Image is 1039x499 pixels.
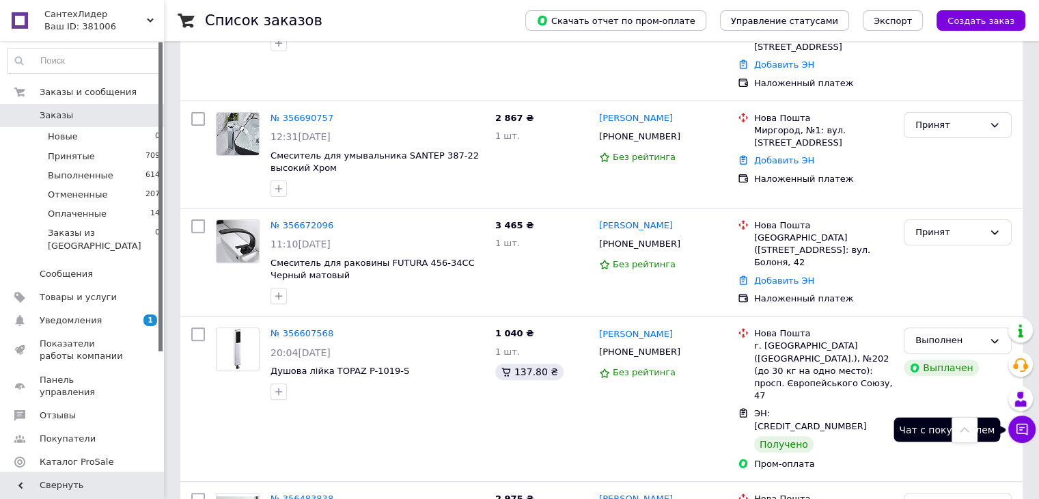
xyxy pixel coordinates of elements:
[205,12,322,29] h1: Список заказов
[754,458,893,470] div: Пром-оплата
[48,131,78,143] span: Новые
[495,328,534,338] span: 1 040 ₴
[495,364,564,380] div: 137.80 ₴
[754,232,893,269] div: [GEOGRAPHIC_DATA] ([STREET_ADDRESS]: вул. Болоня, 42
[754,275,814,286] a: Добавить ЭН
[143,314,157,326] span: 1
[495,113,534,123] span: 2 867 ₴
[271,328,333,338] a: № 356607568
[40,314,102,327] span: Уведомления
[271,113,333,123] a: № 356690757
[48,227,155,252] span: Заказы из [GEOGRAPHIC_DATA]
[48,170,113,182] span: Выполненные
[217,220,259,262] img: Фото товару
[216,219,260,263] a: Фото товару
[915,226,984,240] div: Принят
[599,112,673,125] a: [PERSON_NAME]
[915,334,984,348] div: Выполнен
[754,293,893,305] div: Наложенный платеж
[40,268,93,280] span: Сообщения
[146,150,160,163] span: 709
[720,10,849,31] button: Управление статусами
[146,189,160,201] span: 207
[754,77,893,90] div: Наложенный платеж
[613,367,676,377] span: Без рейтинга
[613,259,676,269] span: Без рейтинга
[495,347,520,357] span: 1 шт.
[754,173,893,185] div: Наложенный платеж
[40,409,76,422] span: Отзывы
[904,360,978,376] div: Выплачен
[271,258,475,281] a: Смеситель для раковины FUTURA 456-34СС Черный матовый
[40,291,117,304] span: Товары и услуги
[146,170,160,182] span: 614
[44,8,147,21] span: СантехЛидер
[44,21,164,33] div: Ваш ID: 381006
[937,10,1025,31] button: Создать заказ
[599,219,673,232] a: [PERSON_NAME]
[271,131,331,142] span: 12:31[DATE]
[754,327,893,340] div: Нова Пошта
[271,220,333,230] a: № 356672096
[40,433,96,445] span: Покупатели
[754,155,814,165] a: Добавить ЭН
[495,131,520,141] span: 1 шт.
[495,238,520,248] span: 1 шт.
[216,327,260,371] a: Фото товару
[754,219,893,232] div: Нова Пошта
[923,15,1025,25] a: Создать заказ
[48,150,95,163] span: Принятые
[40,338,126,362] span: Показатели работы компании
[893,417,1000,442] div: Чат с покупателем
[40,86,137,98] span: Заказы и сообщения
[271,150,479,174] a: Смеситель для умывальника SANTEP 387-22 высокий Хром
[731,16,838,26] span: Управление статусами
[48,189,107,201] span: Отмененные
[613,152,676,162] span: Без рейтинга
[271,366,409,376] a: Душова лійка TOPAZ P-1019-S
[596,128,683,146] div: [PHONE_NUMBER]
[40,109,73,122] span: Заказы
[40,374,126,399] span: Панель управления
[754,340,893,402] div: г. [GEOGRAPHIC_DATA] ([GEOGRAPHIC_DATA].), №202 (до 30 кг на одно место): просп. Європейського Со...
[596,235,683,253] div: [PHONE_NUMBER]
[48,208,107,220] span: Оплаченные
[271,347,331,358] span: 20:04[DATE]
[754,436,814,453] div: Получено
[1008,416,1036,443] button: Чат с покупателем
[150,208,160,220] span: 14
[217,328,259,370] img: Фото товару
[495,220,534,230] span: 3 465 ₴
[754,112,893,124] div: Нова Пошта
[8,49,161,73] input: Поиск
[754,124,893,149] div: Миргород, №1: вул. [STREET_ADDRESS]
[754,408,867,431] span: ЭН: [CREDIT_CARD_NUMBER]
[599,328,673,341] a: [PERSON_NAME]
[947,16,1014,26] span: Создать заказ
[754,59,814,70] a: Добавить ЭН
[596,343,683,361] div: [PHONE_NUMBER]
[216,112,260,156] a: Фото товару
[155,131,160,143] span: 0
[863,10,923,31] button: Экспорт
[40,456,113,468] span: Каталог ProSale
[217,113,259,155] img: Фото товару
[271,239,331,249] span: 11:10[DATE]
[915,118,984,133] div: Принят
[874,16,912,26] span: Экспорт
[536,14,695,27] span: Скачать отчет по пром-оплате
[525,10,706,31] button: Скачать отчет по пром-оплате
[155,227,160,252] span: 0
